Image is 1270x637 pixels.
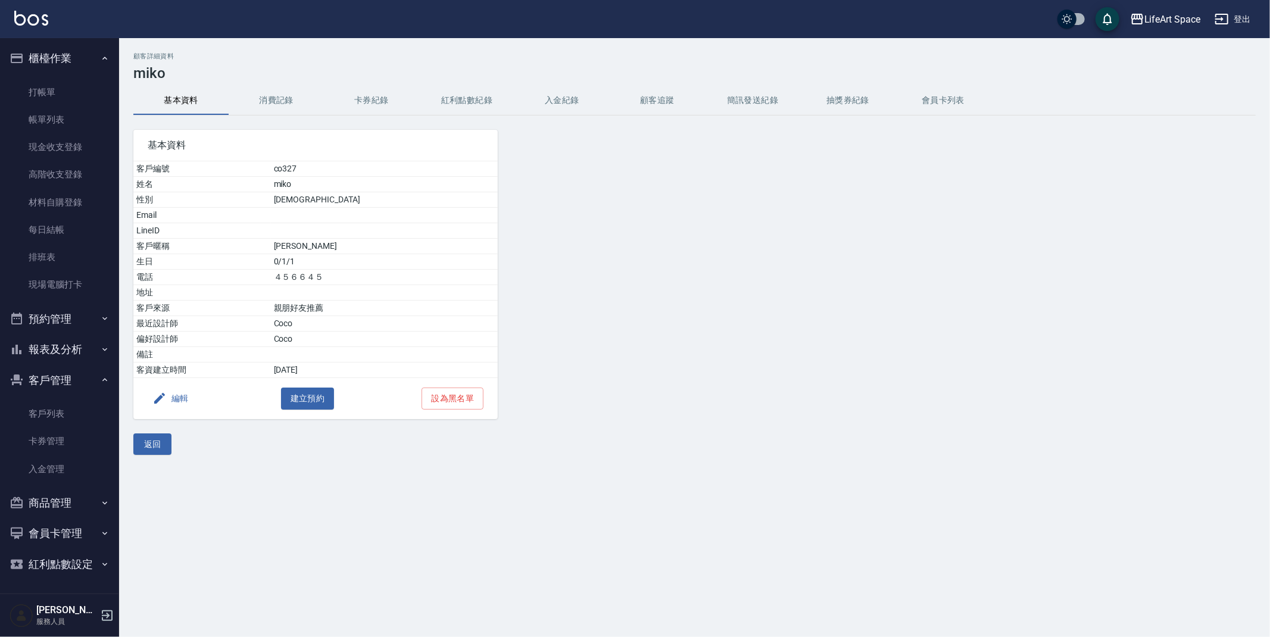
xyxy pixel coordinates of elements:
td: miko [271,177,498,192]
td: LineID [133,223,271,239]
td: [PERSON_NAME] [271,239,498,254]
button: 簡訊發送紀錄 [705,86,800,115]
td: 最近設計師 [133,316,271,332]
button: 卡券紀錄 [324,86,419,115]
td: Email [133,208,271,223]
a: 材料自購登錄 [5,189,114,216]
a: 現場電腦打卡 [5,271,114,298]
button: 會員卡管理 [5,518,114,549]
span: 基本資料 [148,139,483,151]
a: 帳單列表 [5,106,114,133]
td: 客資建立時間 [133,363,271,378]
button: 抽獎券紀錄 [800,86,895,115]
p: 服務人員 [36,616,97,627]
td: 姓名 [133,177,271,192]
img: Logo [14,11,48,26]
button: 基本資料 [133,86,229,115]
td: [DEMOGRAPHIC_DATA] [271,192,498,208]
button: 商品管理 [5,488,114,519]
button: 會員卡列表 [895,86,991,115]
button: 返回 [133,433,171,455]
td: 客戶暱稱 [133,239,271,254]
button: 登出 [1210,8,1256,30]
h5: [PERSON_NAME] [36,604,97,616]
td: co327 [271,161,498,177]
a: 高階收支登錄 [5,161,114,188]
button: 預約管理 [5,304,114,335]
a: 卡券管理 [5,427,114,455]
td: 親朋好友推薦 [271,301,498,316]
td: ４５６６４５ [271,270,498,285]
a: 入金管理 [5,455,114,483]
button: 消費記錄 [229,86,324,115]
button: 客戶管理 [5,365,114,396]
button: 顧客追蹤 [610,86,705,115]
div: LifeArt Space [1144,12,1200,27]
td: 客戶來源 [133,301,271,316]
td: Coco [271,316,498,332]
button: 建立預約 [281,388,335,410]
button: 入金紀錄 [514,86,610,115]
a: 打帳單 [5,79,114,106]
button: 報表及分析 [5,334,114,365]
h2: 顧客詳細資料 [133,52,1256,60]
a: 排班表 [5,243,114,271]
td: Coco [271,332,498,347]
button: 設為黑名單 [422,388,483,410]
td: 地址 [133,285,271,301]
td: 0/1/1 [271,254,498,270]
button: 編輯 [148,388,194,410]
a: 現金收支登錄 [5,133,114,161]
a: 每日結帳 [5,216,114,243]
button: 紅利點數設定 [5,549,114,580]
td: 備註 [133,347,271,363]
button: 櫃檯作業 [5,43,114,74]
td: 客戶編號 [133,161,271,177]
img: Person [10,604,33,627]
td: 生日 [133,254,271,270]
td: 電話 [133,270,271,285]
h3: miko [133,65,1256,82]
button: 紅利點數紀錄 [419,86,514,115]
td: [DATE] [271,363,498,378]
a: 客戶列表 [5,400,114,427]
td: 偏好設計師 [133,332,271,347]
button: save [1096,7,1119,31]
td: 性別 [133,192,271,208]
button: LifeArt Space [1125,7,1205,32]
